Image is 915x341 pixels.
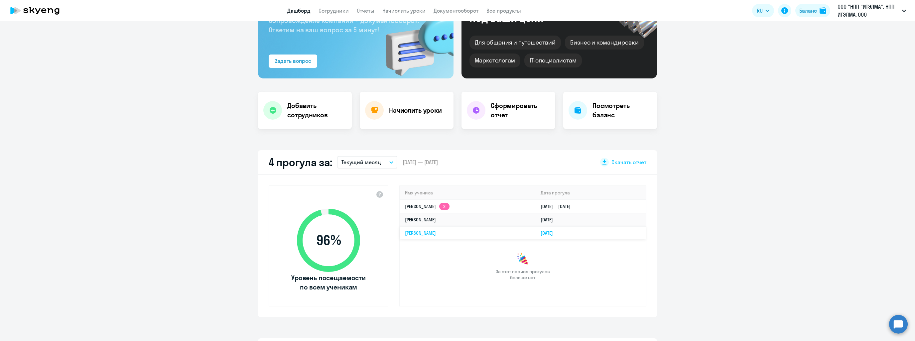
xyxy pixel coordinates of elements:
[382,7,426,14] a: Начислить уроки
[820,7,826,14] img: balance
[795,4,830,17] button: Балансbalance
[565,36,644,50] div: Бизнес и командировки
[469,54,520,67] div: Маркетологам
[799,7,817,15] div: Баланс
[389,106,442,115] h4: Начислить уроки
[516,253,529,266] img: congrats
[834,3,909,19] button: ООО "НПП "ИТЭЛМА", НПП ИТЭЛМА, ООО
[491,101,550,120] h4: Сформировать отчет
[405,217,436,223] a: [PERSON_NAME]
[524,54,582,67] div: IT-специалистам
[319,7,349,14] a: Сотрудники
[439,203,450,210] app-skyeng-badge: 2
[287,7,311,14] a: Дашборд
[541,203,576,209] a: [DATE][DATE]
[434,7,478,14] a: Документооборот
[495,269,551,281] span: За этот период прогулов больше нет
[357,7,374,14] a: Отчеты
[290,232,367,248] span: 96 %
[592,101,652,120] h4: Посмотреть баланс
[541,217,558,223] a: [DATE]
[611,159,646,166] span: Скачать отчет
[376,4,454,78] img: bg-img
[403,159,438,166] span: [DATE] — [DATE]
[541,230,558,236] a: [DATE]
[838,3,899,19] p: ООО "НПП "ИТЭЛМА", НПП ИТЭЛМА, ООО
[486,7,521,14] a: Все продукты
[469,36,561,50] div: Для общения и путешествий
[337,156,397,169] button: Текущий месяц
[269,55,317,68] button: Задать вопрос
[287,101,346,120] h4: Добавить сотрудников
[405,203,450,209] a: [PERSON_NAME]2
[400,186,535,200] th: Имя ученика
[269,156,332,169] h2: 4 прогула за:
[275,57,311,65] div: Задать вопрос
[290,273,367,292] span: Уровень посещаемости по всем ученикам
[535,186,646,200] th: Дата прогула
[752,4,774,17] button: RU
[757,7,763,15] span: RU
[341,158,381,166] p: Текущий месяц
[405,230,436,236] a: [PERSON_NAME]
[469,1,583,24] div: Курсы английского под ваши цели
